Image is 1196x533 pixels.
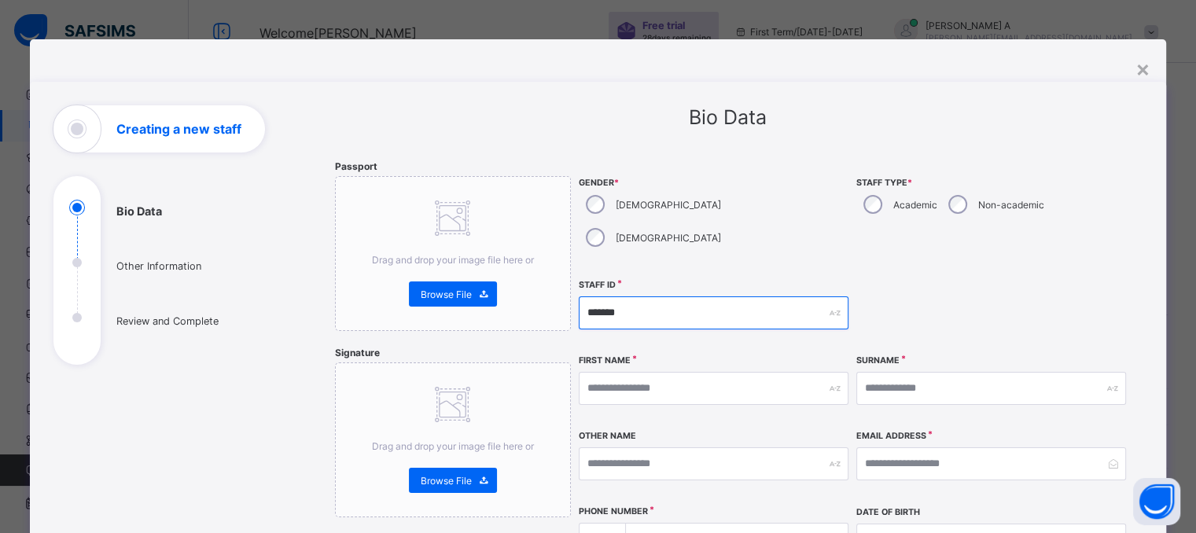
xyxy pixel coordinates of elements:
label: [DEMOGRAPHIC_DATA] [616,232,721,244]
span: Browse File [421,475,472,487]
span: Passport [335,160,377,172]
label: Staff ID [579,280,616,290]
span: Staff Type [856,178,1126,188]
span: Drag and drop your image file here or [372,254,534,266]
div: Drag and drop your image file here orBrowse File [335,362,571,517]
label: Other Name [579,431,636,441]
span: Bio Data [689,105,767,129]
label: Date of Birth [856,507,920,517]
label: Email Address [856,431,926,441]
div: Drag and drop your image file here orBrowse File [335,176,571,331]
label: Phone Number [579,506,648,516]
span: Browse File [421,289,472,300]
button: Open asap [1133,478,1180,525]
span: Drag and drop your image file here or [372,440,534,452]
span: Gender [579,178,848,188]
label: Non-academic [978,199,1044,211]
h1: Creating a new staff [116,123,241,135]
label: [DEMOGRAPHIC_DATA] [616,199,721,211]
label: Academic [893,199,937,211]
label: First Name [579,355,631,366]
span: Signature [335,347,380,358]
div: × [1135,55,1150,82]
label: Surname [856,355,900,366]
